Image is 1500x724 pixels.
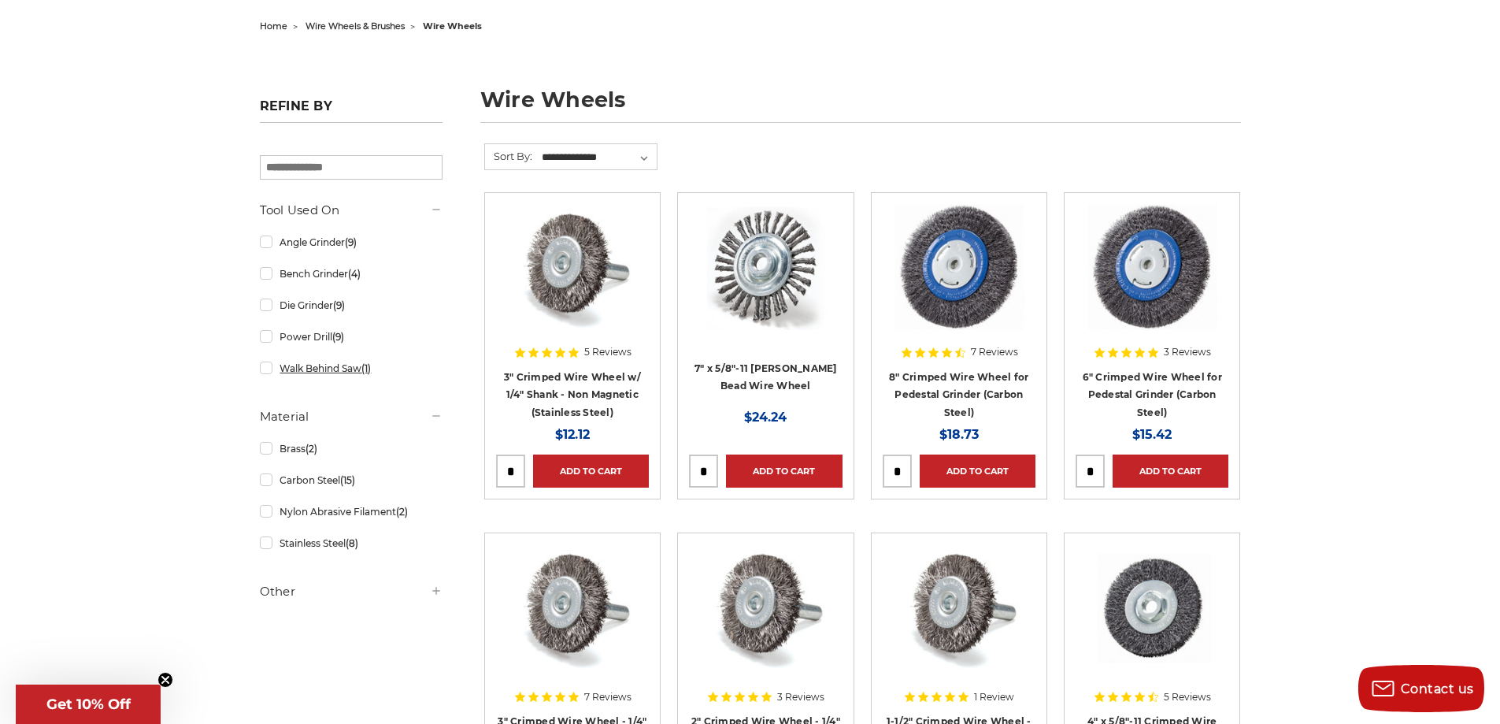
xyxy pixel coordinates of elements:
a: 8" Crimped Wire Wheel for Pedestal Grinder (Carbon Steel) [889,371,1028,418]
span: 5 Reviews [1164,692,1211,702]
a: Crimped Wire Wheel with Shank Non Magnetic [496,204,649,357]
span: 7 Reviews [584,692,631,702]
a: Die Grinder [260,291,443,319]
label: Sort By: [485,144,532,168]
h1: wire wheels [480,89,1241,123]
span: $24.24 [744,410,787,425]
a: 7" x 5/8"-11 Stringer Bead Wire Wheel [689,204,842,357]
a: wire wheels & brushes [306,20,405,32]
span: (4) [348,268,361,280]
a: 6" Crimped Wire Wheel for Pedestal Grinder [1076,204,1228,357]
span: Contact us [1401,681,1474,696]
span: (1) [361,362,371,374]
span: wire wheels [423,20,482,32]
a: Add to Cart [920,455,1035,488]
h5: Tool Used On [260,201,443,220]
span: $15.42 [1132,427,1172,442]
a: Walk Behind Saw [260,355,443,382]
span: Get 10% Off [46,696,131,713]
img: Crimped Wire Wheel with Shank Non Magnetic [509,204,635,330]
span: $12.12 [555,427,590,442]
a: Angle Grinder [260,228,443,256]
a: Crimped Wire Wheel with Shank [689,544,842,697]
a: Add to Cart [533,455,649,488]
a: Crimped Wire Wheel with Shank [883,544,1035,697]
span: $18.73 [939,427,979,442]
a: Bench Grinder [260,260,443,288]
select: Sort By: [539,146,657,169]
img: 4" x 5/8"-11 Crimped Wire Wheel Brush (Carbon Steel) [1085,544,1220,670]
a: 7" x 5/8"-11 [PERSON_NAME] Bead Wire Wheel [694,362,837,392]
img: Crimped Wire Wheel with Shank [896,544,1022,670]
span: (9) [333,299,345,311]
img: 8" Crimped Wire Wheel for Pedestal Grinder [893,204,1025,330]
a: Nylon Abrasive Filament [260,498,443,525]
span: (15) [340,474,355,486]
h5: Refine by [260,98,443,123]
div: Get 10% OffClose teaser [16,685,161,724]
span: 3 Reviews [777,692,824,702]
h5: Other [260,582,443,601]
img: Crimped Wire Wheel with Shank [702,544,828,670]
a: 4" x 5/8"-11 Crimped Wire Wheel Brush (Carbon Steel) [1076,544,1228,697]
span: (8) [346,537,358,549]
span: 1 Review [974,692,1014,702]
h5: Material [260,407,443,426]
button: Close teaser [157,672,173,688]
span: (2) [306,443,317,455]
img: 7" x 5/8"-11 Stringer Bead Wire Wheel [702,204,828,330]
span: (9) [345,236,357,248]
a: home [260,20,287,32]
a: Add to Cart [726,455,842,488]
a: Crimped Wire Wheel with Shank [496,544,649,697]
img: Crimped Wire Wheel with Shank [509,544,635,670]
button: Contact us [1358,665,1484,712]
a: 3" Crimped Wire Wheel w/ 1/4" Shank - Non Magnetic (Stainless Steel) [504,371,641,418]
span: (2) [396,506,408,518]
img: 6" Crimped Wire Wheel for Pedestal Grinder [1086,204,1218,330]
a: 8" Crimped Wire Wheel for Pedestal Grinder [883,204,1035,357]
a: Power Drill [260,323,443,351]
a: Carbon Steel [260,466,443,494]
a: Brass [260,435,443,462]
a: Add to Cart [1113,455,1228,488]
span: (9) [332,331,344,343]
a: 6" Crimped Wire Wheel for Pedestal Grinder (Carbon Steel) [1083,371,1222,418]
a: Stainless Steel [260,529,443,557]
